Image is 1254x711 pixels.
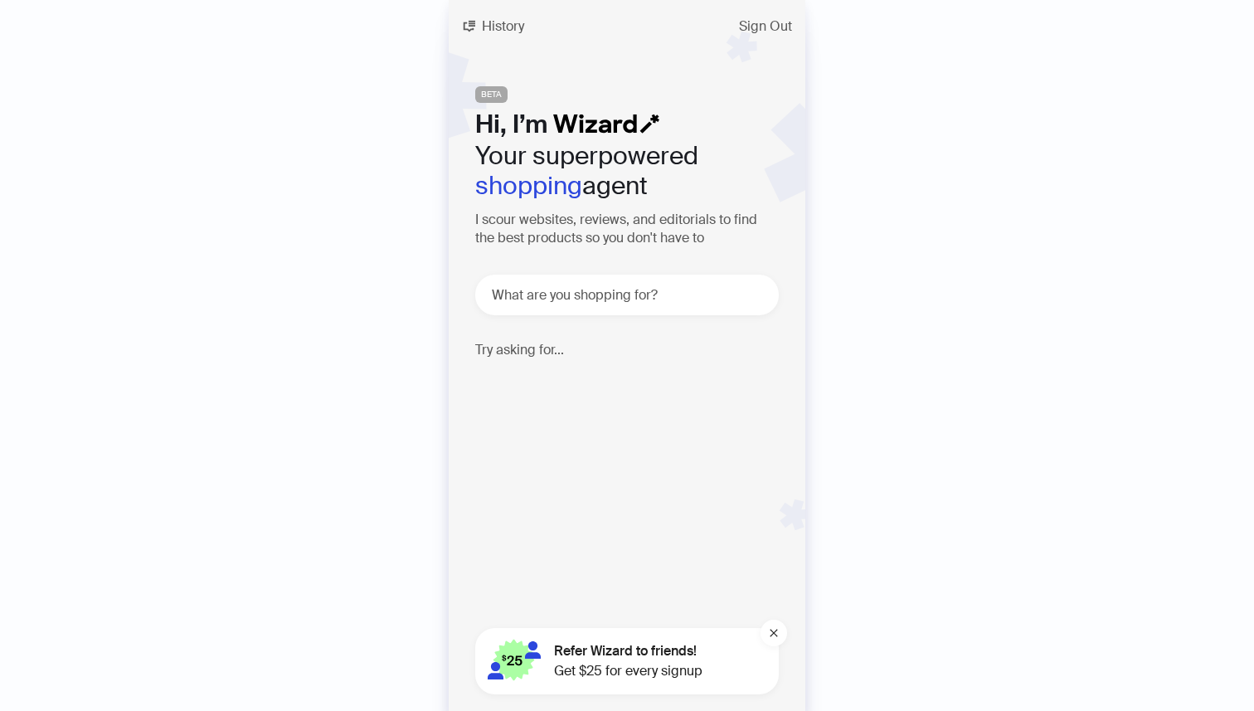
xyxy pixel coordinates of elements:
h2: Your superpowered agent [475,141,779,201]
div: I need help finding products to help with [PERSON_NAME] management 🪒 [492,371,782,446]
button: Sign Out [726,13,805,40]
h3: I scour websites, reviews, and editorials to find the best products so you don't have to [475,211,779,248]
span: Hi, I’m [475,108,547,140]
span: close [769,628,779,638]
button: Refer Wizard to friends!Get $25 for every signup [475,628,779,694]
span: Sign Out [739,20,792,33]
em: shopping [475,169,582,202]
p: I need help finding products to help with [PERSON_NAME] management 🪒 [492,371,783,446]
span: History [482,20,524,33]
h4: Try asking for... [475,342,779,358]
span: BETA [475,86,508,103]
span: Refer Wizard to friends! [554,641,702,661]
button: History [449,13,537,40]
span: Get $25 for every signup [554,661,702,681]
